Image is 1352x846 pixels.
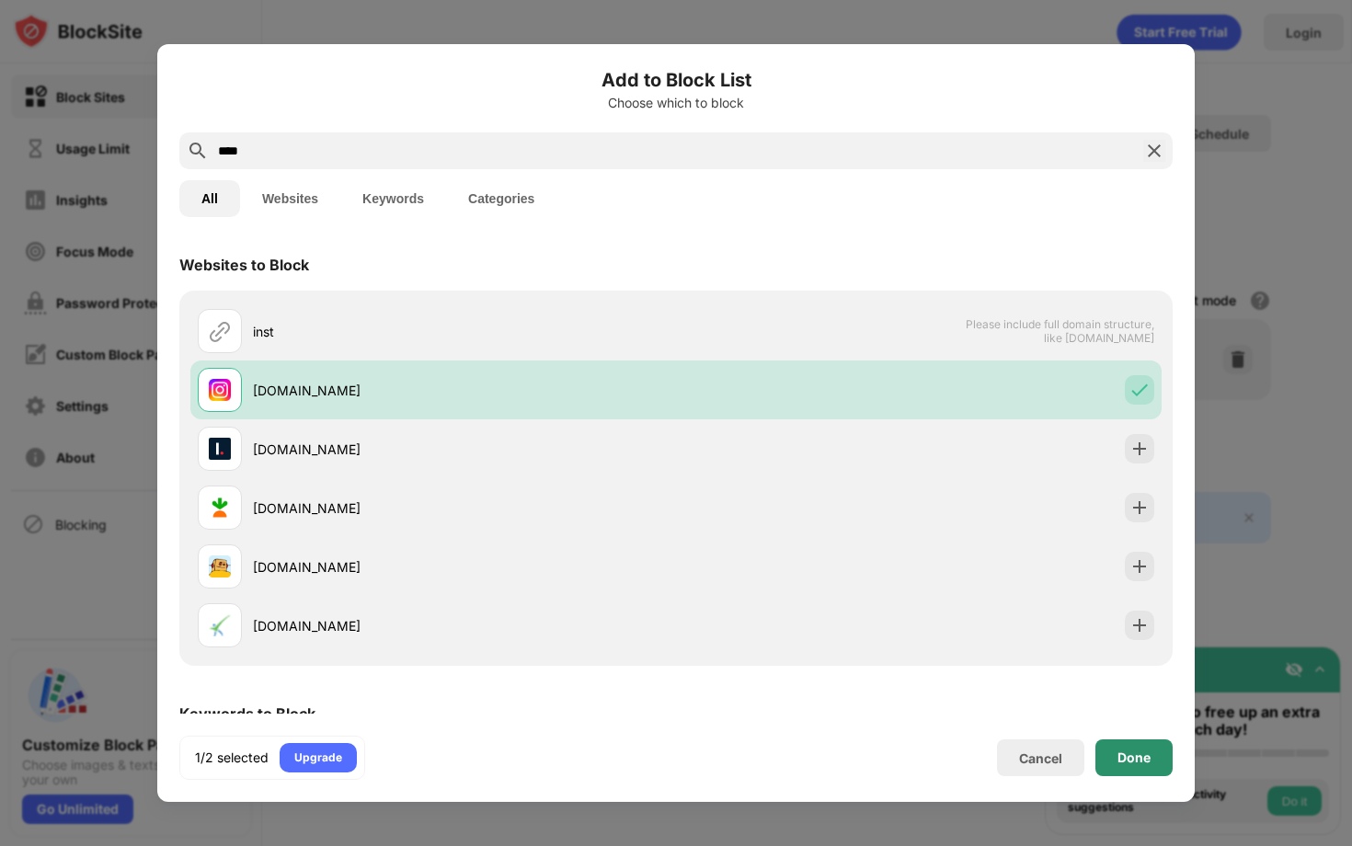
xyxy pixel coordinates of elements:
[294,749,342,767] div: Upgrade
[209,438,231,460] img: favicons
[179,256,309,274] div: Websites to Block
[965,317,1154,345] span: Please include full domain structure, like [DOMAIN_NAME]
[253,440,676,459] div: [DOMAIN_NAME]
[209,614,231,636] img: favicons
[340,180,446,217] button: Keywords
[209,497,231,519] img: favicons
[253,498,676,518] div: [DOMAIN_NAME]
[253,322,676,341] div: inst
[253,616,676,635] div: [DOMAIN_NAME]
[446,180,556,217] button: Categories
[209,320,231,342] img: url.svg
[240,180,340,217] button: Websites
[253,381,676,400] div: [DOMAIN_NAME]
[1019,750,1062,766] div: Cancel
[187,140,209,162] img: search.svg
[253,557,676,577] div: [DOMAIN_NAME]
[209,379,231,401] img: favicons
[179,96,1173,110] div: Choose which to block
[195,749,269,767] div: 1/2 selected
[209,555,231,577] img: favicons
[1143,140,1165,162] img: search-close
[179,66,1173,94] h6: Add to Block List
[179,704,315,723] div: Keywords to Block
[1117,750,1151,765] div: Done
[179,180,240,217] button: All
